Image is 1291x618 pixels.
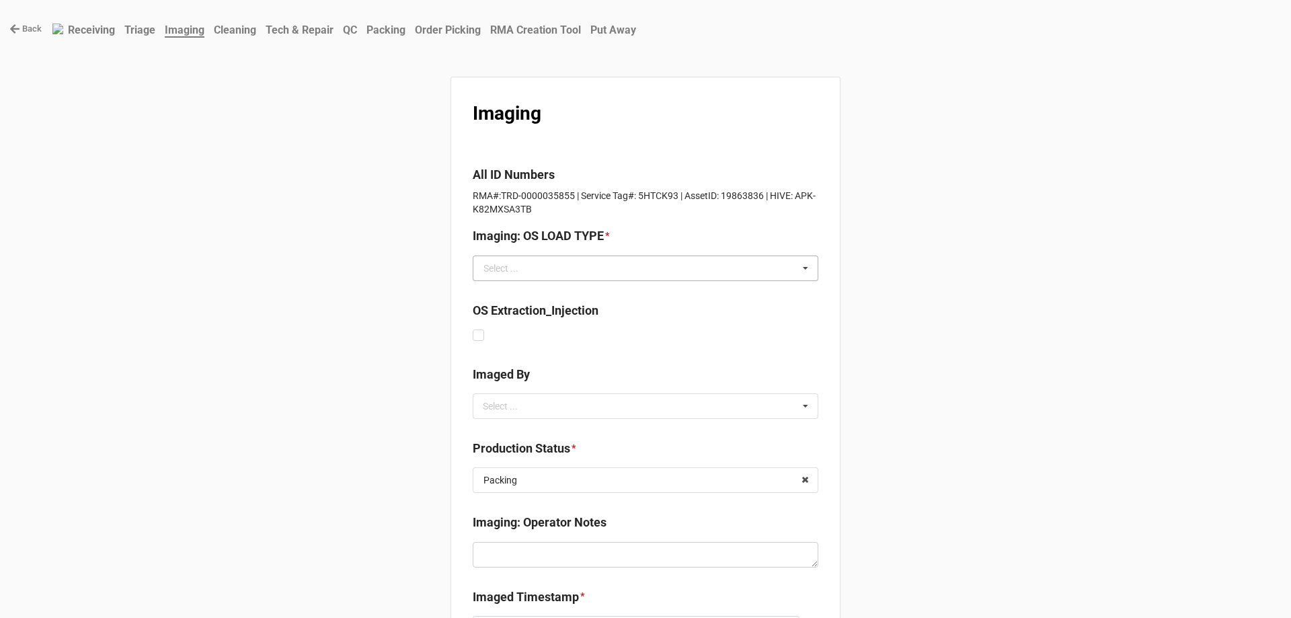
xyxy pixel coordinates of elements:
[410,17,485,43] a: Order Picking
[362,17,410,43] a: Packing
[479,398,537,414] div: Select ...
[586,17,641,43] a: Put Away
[366,24,405,36] b: Packing
[483,264,518,273] div: Select ...
[473,365,530,384] label: Imaged By
[338,17,362,43] a: QC
[473,167,555,182] b: All ID Numbers
[68,24,115,36] b: Receiving
[52,24,63,34] img: RexiLogo.png
[165,24,204,38] b: Imaging
[415,24,481,36] b: Order Picking
[209,17,261,43] a: Cleaning
[473,513,607,532] label: Imaging: Operator Notes
[214,24,256,36] b: Cleaning
[473,588,579,607] label: Imaged Timestamp
[590,24,636,36] b: Put Away
[124,24,155,36] b: Triage
[160,17,209,43] a: Imaging
[266,24,334,36] b: Tech & Repair
[63,17,120,43] a: Receiving
[120,17,160,43] a: Triage
[473,301,598,320] label: OS Extraction_Injection
[473,102,541,124] b: Imaging
[473,227,604,245] label: Imaging: OS LOAD TYPE
[9,22,42,36] a: Back
[261,17,338,43] a: Tech & Repair
[490,24,581,36] b: RMA Creation Tool
[343,24,357,36] b: QC
[473,439,570,458] label: Production Status
[483,475,517,485] div: Packing
[485,17,586,43] a: RMA Creation Tool
[473,189,818,216] p: RMA#:TRD-0000035855 | Service Tag#: 5HTCK93 | AssetID: 19863836 | HIVE: APK-K82MXSA3TB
